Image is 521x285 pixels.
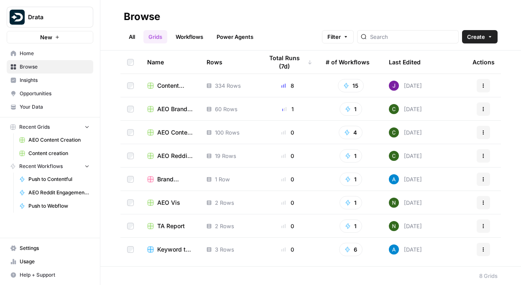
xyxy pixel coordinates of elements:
button: Filter [322,30,354,43]
button: 1 [340,196,362,209]
span: Insights [20,76,89,84]
a: Browse [7,60,93,74]
span: AEO Content Creation [157,128,193,137]
span: AEO Reddit Engagement [157,152,193,160]
span: Recent Workflows [19,163,63,170]
img: g4o9tbhziz0738ibrok3k9f5ina6 [389,198,399,208]
div: 0 [263,198,312,207]
a: Brand Alignment Analyzer [147,175,193,183]
div: 0 [263,152,312,160]
a: Insights [7,74,93,87]
a: Content creation [15,147,93,160]
button: 1 [340,102,362,116]
span: AEO Brand Mention Outreach [157,105,193,113]
img: nj1ssy6o3lyd6ijko0eoja4aphzn [389,81,399,91]
span: Create [467,33,485,41]
span: Filter [327,33,341,41]
div: [DATE] [389,104,422,114]
img: o3cqybgnmipr355j8nz4zpq1mc6x [389,244,399,254]
span: Help + Support [20,271,89,279]
a: AEO Reddit Engagement - Fork [15,186,93,199]
img: o3cqybgnmipr355j8nz4zpq1mc6x [389,174,399,184]
span: Opportunities [20,90,89,97]
div: 8 [263,81,312,90]
button: Workspace: Drata [7,7,93,28]
span: 60 Rows [215,105,238,113]
span: Content creation [157,81,193,90]
button: 6 [339,243,363,256]
a: TA Report [147,222,193,230]
div: Actions [472,51,495,74]
button: 1 [340,219,362,233]
a: Content creation [147,81,193,90]
div: 0 [263,245,312,254]
img: g4o9tbhziz0738ibrok3k9f5ina6 [389,221,399,231]
img: 14qrvic887bnlg6dzgoj39zarp80 [389,151,399,161]
div: # of Workflows [326,51,370,74]
a: Opportunities [7,87,93,100]
button: Create [462,30,498,43]
span: Browse [20,63,89,71]
span: New [40,33,52,41]
span: 2 Rows [215,198,234,207]
span: AEO Reddit Engagement - Fork [28,189,89,196]
a: Your Data [7,100,93,114]
a: All [124,30,140,43]
img: 14qrvic887bnlg6dzgoj39zarp80 [389,127,399,137]
a: Keyword to Article Creation [147,245,193,254]
a: Push to Webflow [15,199,93,213]
span: 334 Rows [215,81,241,90]
button: 1 [340,149,362,163]
span: 1 Row [215,175,230,183]
a: Home [7,47,93,60]
div: [DATE] [389,81,422,91]
a: Settings [7,242,93,255]
a: Workflows [171,30,208,43]
span: Content creation [28,150,89,157]
div: 0 [263,128,312,137]
span: Keyword to Article Creation [157,245,193,254]
div: [DATE] [389,174,422,184]
button: Help + Support [7,268,93,282]
button: 15 [338,79,364,92]
a: AEO Reddit Engagement [147,152,193,160]
span: Drata [28,13,79,21]
span: TA Report [157,222,185,230]
a: AEO Content Creation [15,133,93,147]
div: 0 [263,222,312,230]
div: Name [147,51,193,74]
input: Search [370,33,455,41]
span: 2 Rows [215,222,234,230]
img: Drata Logo [10,10,25,25]
img: 14qrvic887bnlg6dzgoj39zarp80 [389,104,399,114]
div: [DATE] [389,151,422,161]
span: Recent Grids [19,123,50,131]
button: Recent Grids [7,121,93,133]
div: [DATE] [389,198,422,208]
span: Push to Contentful [28,176,89,183]
button: 4 [339,126,363,139]
div: Browse [124,10,160,23]
div: [DATE] [389,221,422,231]
span: Brand Alignment Analyzer [157,175,193,183]
span: Your Data [20,103,89,111]
div: 1 [263,105,312,113]
div: Rows [207,51,222,74]
button: New [7,31,93,43]
button: Recent Workflows [7,160,93,173]
a: Grids [143,30,167,43]
div: [DATE] [389,127,422,137]
a: AEO Brand Mention Outreach [147,105,193,113]
div: Last Edited [389,51,421,74]
a: AEO Content Creation [147,128,193,137]
a: Power Agents [212,30,258,43]
span: Settings [20,244,89,252]
div: 8 Grids [479,272,498,280]
div: [DATE] [389,244,422,254]
span: AEO Content Creation [28,136,89,144]
div: 0 [263,175,312,183]
span: Home [20,50,89,57]
span: Usage [20,258,89,265]
a: Usage [7,255,93,268]
div: Total Runs (7d) [263,51,312,74]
